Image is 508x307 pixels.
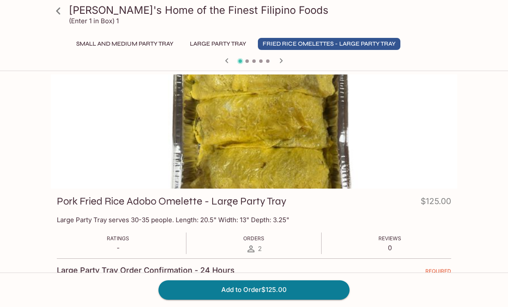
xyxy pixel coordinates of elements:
[158,280,350,299] button: Add to Order$125.00
[258,38,400,50] button: Fried Rice Omelettes - Large Party Tray
[69,17,119,25] p: (Enter 1 in Box) 1
[107,235,129,242] span: Ratings
[425,268,451,278] span: REQUIRED
[378,244,401,252] p: 0
[69,3,454,17] h3: [PERSON_NAME]'s Home of the Finest Filipino Foods
[421,195,451,211] h4: $125.00
[57,266,235,275] h4: Large Party Tray Order Confirmation - 24 Hours
[258,245,262,253] span: 2
[71,38,178,50] button: Small and Medium Party Tray
[57,195,286,208] h3: Pork Fried Rice Adobo Omelette - Large Party Tray
[243,235,264,242] span: Orders
[107,244,129,252] p: -
[378,235,401,242] span: Reviews
[57,216,451,224] p: Large Party Tray serves 30-35 people. Length: 20.5" Width: 13" Depth: 3.25"
[185,38,251,50] button: Large Party Tray
[51,74,457,189] div: Pork Fried Rice Adobo Omelette - Large Party Tray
